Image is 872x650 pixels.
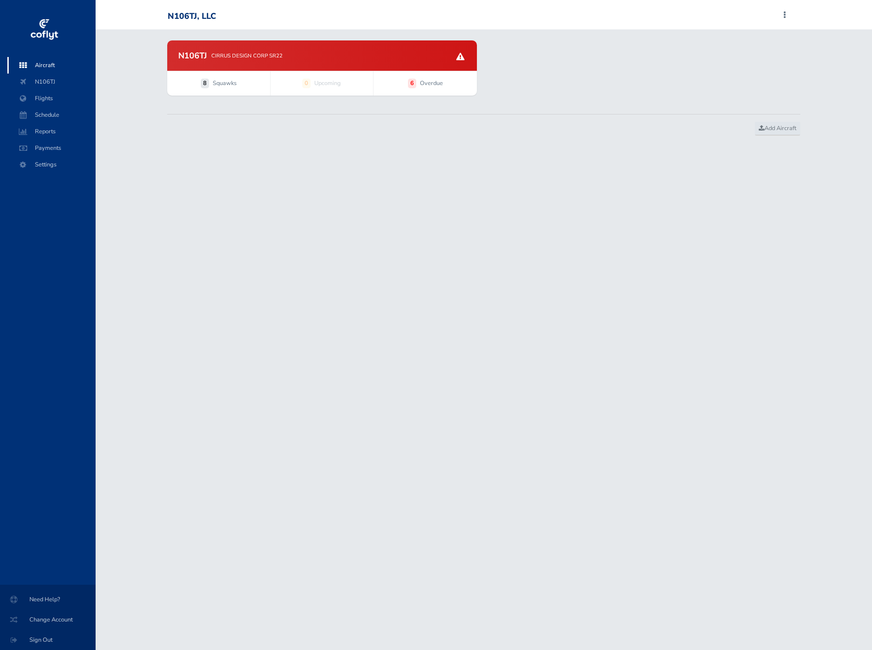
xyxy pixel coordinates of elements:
span: Squawks [213,79,237,88]
span: Reports [17,123,86,140]
span: Overdue [420,79,443,88]
span: N106TJ [17,74,86,90]
span: Schedule [17,107,86,123]
img: coflyt logo [29,16,59,44]
strong: 8 [201,79,209,88]
strong: 6 [408,79,416,88]
h2: N106TJ [178,51,207,60]
a: Add Aircraft [755,122,800,136]
strong: 0 [302,79,311,88]
span: Flights [17,90,86,107]
span: Change Account [11,611,85,628]
span: Need Help? [11,591,85,608]
span: Aircraft [17,57,86,74]
div: N106TJ, LLC [168,11,216,22]
span: Payments [17,140,86,156]
span: Settings [17,156,86,173]
span: Add Aircraft [759,124,796,132]
span: Upcoming [314,79,341,88]
span: Sign Out [11,632,85,648]
p: CIRRUS DESIGN CORP SR22 [211,51,283,60]
a: N106TJ CIRRUS DESIGN CORP SR22 8 Squawks 0 Upcoming 6 Overdue [167,40,477,96]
